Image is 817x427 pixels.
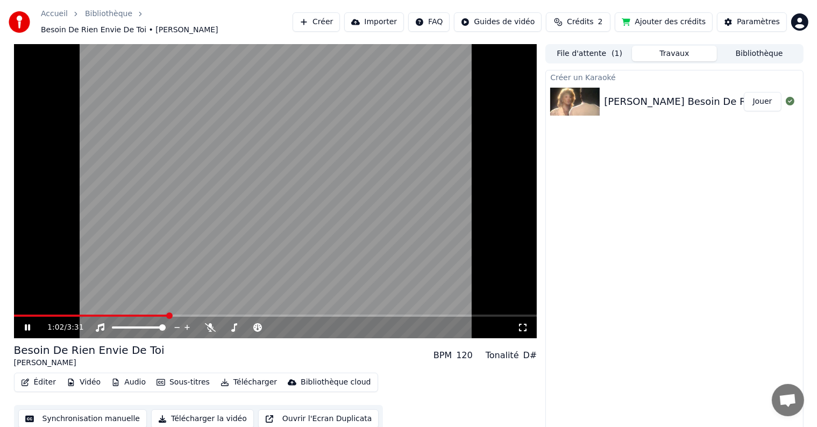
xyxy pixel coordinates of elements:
[9,11,30,33] img: youka
[293,12,340,32] button: Créer
[456,349,473,362] div: 120
[454,12,542,32] button: Guides de vidéo
[14,343,165,358] div: Besoin De Rien Envie De Toi
[41,9,68,19] a: Accueil
[62,375,105,390] button: Vidéo
[567,17,593,27] span: Crédits
[717,12,787,32] button: Paramètres
[744,92,782,111] button: Jouer
[612,48,622,59] span: ( 1 )
[14,358,165,368] div: [PERSON_NAME]
[737,17,780,27] div: Paramètres
[85,9,132,19] a: Bibliothèque
[47,322,64,333] span: 1:02
[546,70,802,83] div: Créer un Karaoké
[598,17,603,27] span: 2
[546,12,610,32] button: Crédits2
[301,377,371,388] div: Bibliothèque cloud
[41,9,293,35] nav: breadcrumb
[152,375,214,390] button: Sous-titres
[615,12,713,32] button: Ajouter des crédits
[17,375,60,390] button: Éditer
[67,322,83,333] span: 3:31
[47,322,73,333] div: /
[523,349,537,362] div: D#
[41,25,218,35] span: Besoin De Rien Envie De Toi • [PERSON_NAME]
[216,375,281,390] button: Télécharger
[408,12,450,32] button: FAQ
[547,46,632,61] button: File d'attente
[632,46,717,61] button: Travaux
[107,375,150,390] button: Audio
[434,349,452,362] div: BPM
[344,12,404,32] button: Importer
[772,384,804,416] div: Ouvrir le chat
[486,349,519,362] div: Tonalité
[717,46,802,61] button: Bibliothèque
